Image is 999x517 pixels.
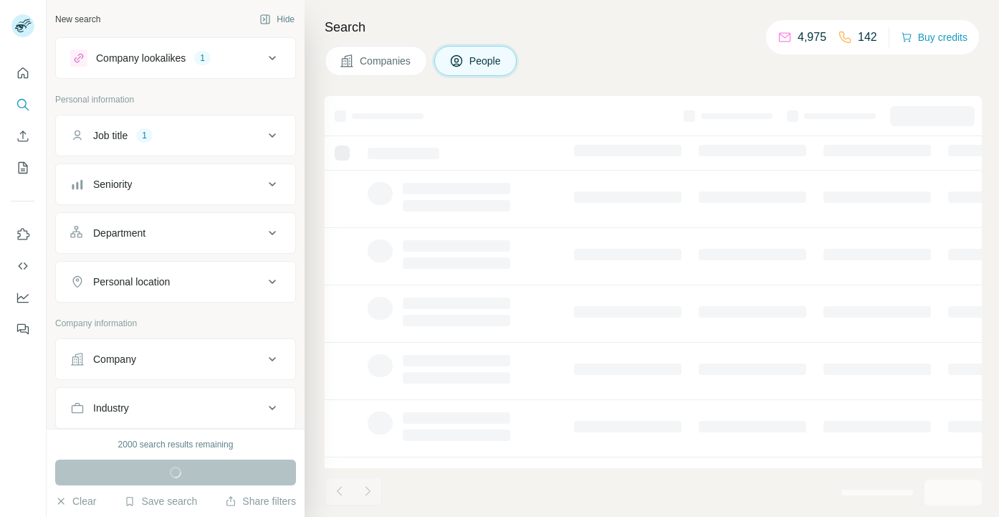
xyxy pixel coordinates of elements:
[56,167,295,201] button: Seniority
[56,265,295,299] button: Personal location
[11,123,34,149] button: Enrich CSV
[325,17,982,37] h4: Search
[55,93,296,106] p: Personal information
[124,494,197,508] button: Save search
[93,226,145,240] div: Department
[901,27,967,47] button: Buy credits
[11,316,34,342] button: Feedback
[360,54,412,68] span: Companies
[469,54,502,68] span: People
[136,129,153,142] div: 1
[798,29,826,46] p: 4,975
[11,92,34,118] button: Search
[93,275,170,289] div: Personal location
[118,438,234,451] div: 2000 search results remaining
[56,41,295,75] button: Company lookalikes1
[11,60,34,86] button: Quick start
[249,9,305,30] button: Hide
[56,118,295,153] button: Job title1
[56,391,295,425] button: Industry
[225,494,296,508] button: Share filters
[56,342,295,376] button: Company
[56,216,295,250] button: Department
[96,51,186,65] div: Company lookalikes
[93,128,128,143] div: Job title
[11,253,34,279] button: Use Surfe API
[858,29,877,46] p: 142
[11,285,34,310] button: Dashboard
[55,494,96,508] button: Clear
[194,52,211,65] div: 1
[11,222,34,247] button: Use Surfe on LinkedIn
[11,155,34,181] button: My lists
[55,317,296,330] p: Company information
[93,352,136,366] div: Company
[55,13,100,26] div: New search
[93,177,132,191] div: Seniority
[93,401,129,415] div: Industry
